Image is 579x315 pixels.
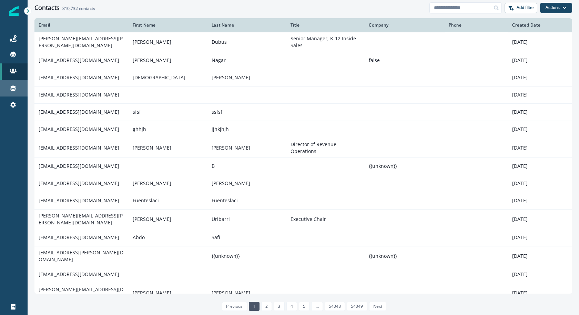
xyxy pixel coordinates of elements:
p: [DATE] [512,144,568,151]
td: Safi [207,229,286,246]
td: ghhjh [129,121,207,138]
td: [EMAIL_ADDRESS][DOMAIN_NAME] [34,157,129,175]
div: Created Date [512,22,568,28]
td: [PERSON_NAME][EMAIL_ADDRESS][DOMAIN_NAME] [34,283,129,303]
td: [EMAIL_ADDRESS][DOMAIN_NAME] [34,138,129,157]
p: [DATE] [512,289,568,296]
td: [PERSON_NAME] [129,209,207,229]
td: [EMAIL_ADDRESS][DOMAIN_NAME] [34,229,129,246]
span: 810,732 [62,6,78,11]
a: [EMAIL_ADDRESS][DOMAIN_NAME]FuenteslaciFuenteslaci[DATE] [34,192,572,209]
div: Email [39,22,124,28]
td: [EMAIL_ADDRESS][DOMAIN_NAME] [34,175,129,192]
ul: Pagination [220,302,386,311]
td: {{unknown}} [365,157,444,175]
p: [DATE] [512,39,568,45]
a: [EMAIL_ADDRESS][DOMAIN_NAME][PERSON_NAME][PERSON_NAME][DATE] [34,175,572,192]
td: Nagar [207,52,286,69]
td: [EMAIL_ADDRESS][DOMAIN_NAME] [34,266,129,283]
p: [DATE] [512,271,568,278]
a: [EMAIL_ADDRESS][DOMAIN_NAME]B{{unknown}}[DATE] [34,157,572,175]
td: {{unknown}} [365,246,444,266]
td: [DEMOGRAPHIC_DATA] [129,69,207,86]
a: Page 4 [286,302,297,311]
p: [DATE] [512,91,568,98]
h1: Contacts [34,4,60,12]
td: Abdo [129,229,207,246]
td: [EMAIL_ADDRESS][DOMAIN_NAME] [34,192,129,209]
td: Dubus [207,32,286,52]
td: [PERSON_NAME] [129,138,207,157]
a: [EMAIL_ADDRESS][DOMAIN_NAME][DEMOGRAPHIC_DATA][PERSON_NAME][DATE] [34,69,572,86]
a: [EMAIL_ADDRESS][DOMAIN_NAME][PERSON_NAME][PERSON_NAME]Director of Revenue Operations[DATE] [34,138,572,157]
a: Page 54048 [325,302,345,311]
p: [DATE] [512,234,568,241]
p: [DATE] [512,163,568,170]
p: [DATE] [512,197,568,204]
div: Title [291,22,361,28]
a: [EMAIL_ADDRESS][DOMAIN_NAME][PERSON_NAME]Nagarfalse[DATE] [34,52,572,69]
a: [EMAIL_ADDRESS][DOMAIN_NAME][DATE] [34,266,572,283]
td: ssfsf [207,103,286,121]
a: [PERSON_NAME][EMAIL_ADDRESS][PERSON_NAME][DOMAIN_NAME][PERSON_NAME]DubusSenior Manager, K-12 Insi... [34,32,572,52]
td: [PERSON_NAME] [207,175,286,192]
a: [PERSON_NAME][EMAIL_ADDRESS][PERSON_NAME][DOMAIN_NAME][PERSON_NAME]UribarriExecutive Chair[DATE] [34,209,572,229]
a: [EMAIL_ADDRESS][PERSON_NAME][DOMAIN_NAME]{{unknown}}{{unknown}}[DATE] [34,246,572,266]
button: Add filter [505,3,537,13]
a: Page 54049 [347,302,367,311]
div: Phone [449,22,504,28]
td: [PERSON_NAME] [207,69,286,86]
button: Actions [540,3,572,13]
td: sfsf [129,103,207,121]
td: false [365,52,444,69]
a: [EMAIL_ADDRESS][DOMAIN_NAME]AbdoSafi[DATE] [34,229,572,246]
a: Page 5 [299,302,309,311]
a: Jump forward [311,302,323,311]
td: B [207,157,286,175]
td: Fuenteslaci [129,192,207,209]
td: [PERSON_NAME] [129,52,207,69]
p: [DATE] [512,126,568,133]
p: Add filter [517,5,534,10]
p: [DATE] [512,216,568,223]
a: Page 1 is your current page [249,302,260,311]
td: Uribarri [207,209,286,229]
p: Executive Chair [291,216,361,223]
td: [EMAIL_ADDRESS][DOMAIN_NAME] [34,103,129,121]
td: [PERSON_NAME] [129,175,207,192]
p: [DATE] [512,74,568,81]
p: Senior Manager, K-12 Inside Sales [291,35,361,49]
a: Next page [369,302,386,311]
div: First Name [133,22,203,28]
td: [PERSON_NAME] [207,138,286,157]
td: [PERSON_NAME] [207,283,286,303]
td: Fuenteslaci [207,192,286,209]
a: [EMAIL_ADDRESS][DOMAIN_NAME]sfsfssfsf[DATE] [34,103,572,121]
p: [DATE] [512,253,568,260]
a: Page 2 [261,302,272,311]
p: Director of Revenue Operations [291,141,361,155]
a: [EMAIL_ADDRESS][DOMAIN_NAME][DATE] [34,86,572,103]
div: Last Name [212,22,282,28]
a: Page 3 [274,302,284,311]
div: Company [369,22,440,28]
a: [PERSON_NAME][EMAIL_ADDRESS][DOMAIN_NAME][PERSON_NAME][PERSON_NAME][DATE] [34,283,572,303]
a: [EMAIL_ADDRESS][DOMAIN_NAME]ghhjhjjhkjhjh[DATE] [34,121,572,138]
h2: contacts [62,6,95,11]
img: Inflection [9,6,19,16]
p: [DATE] [512,57,568,64]
td: [EMAIL_ADDRESS][DOMAIN_NAME] [34,121,129,138]
p: [DATE] [512,109,568,115]
td: [PERSON_NAME] [129,283,207,303]
td: {{unknown}} [207,246,286,266]
td: [PERSON_NAME] [129,32,207,52]
td: [PERSON_NAME][EMAIL_ADDRESS][PERSON_NAME][DOMAIN_NAME] [34,209,129,229]
td: [EMAIL_ADDRESS][PERSON_NAME][DOMAIN_NAME] [34,246,129,266]
td: [PERSON_NAME][EMAIL_ADDRESS][PERSON_NAME][DOMAIN_NAME] [34,32,129,52]
td: jjhkjhjh [207,121,286,138]
p: [DATE] [512,180,568,187]
td: [EMAIL_ADDRESS][DOMAIN_NAME] [34,52,129,69]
